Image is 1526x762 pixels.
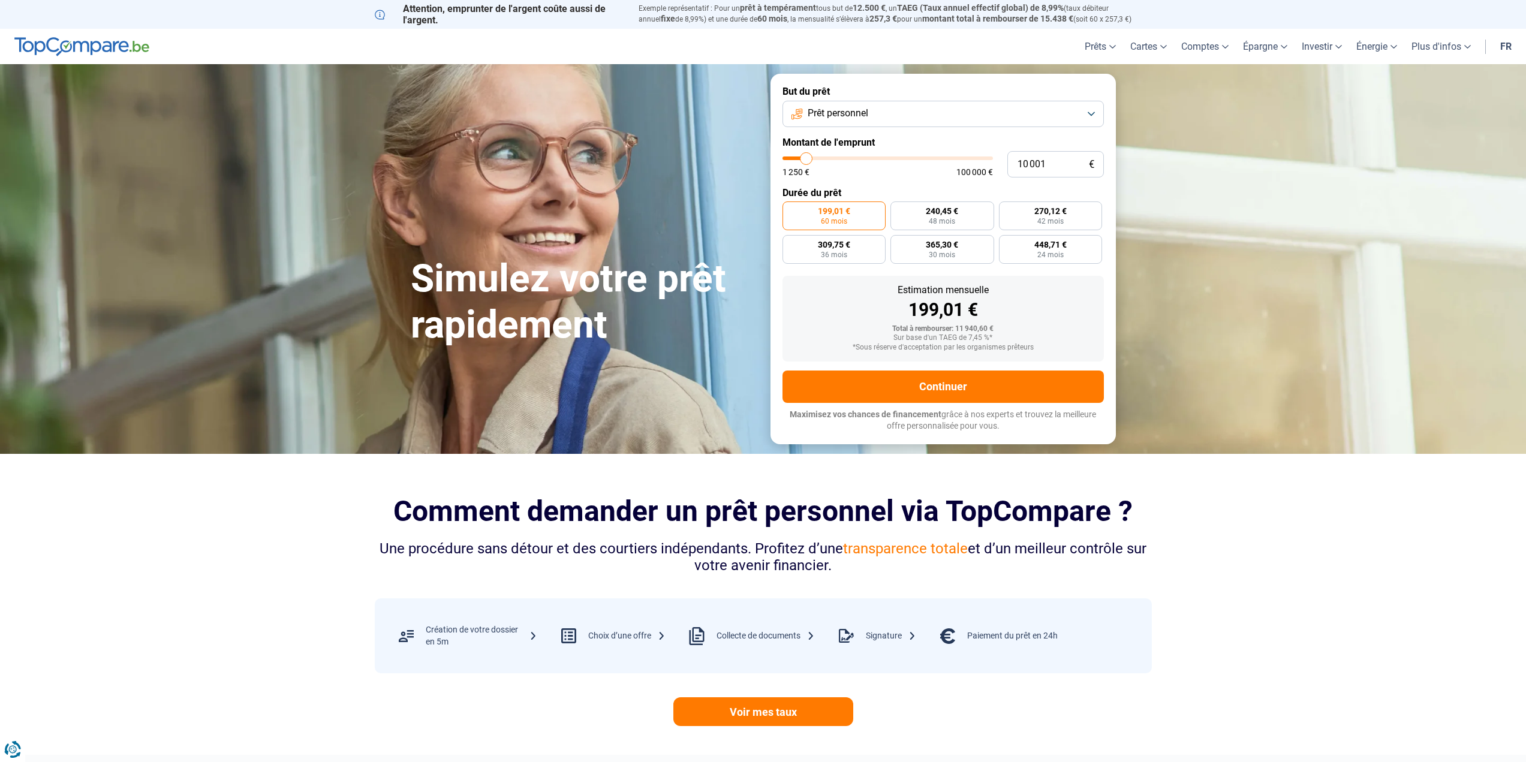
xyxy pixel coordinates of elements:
[782,187,1104,198] label: Durée du prêt
[1174,29,1236,64] a: Comptes
[782,137,1104,148] label: Montant de l'emprunt
[375,3,624,26] p: Attention, emprunter de l'argent coûte aussi de l'argent.
[782,409,1104,432] p: grâce à nos experts et trouvez la meilleure offre personnalisée pour vous.
[375,540,1152,575] div: Une procédure sans détour et des courtiers indépendants. Profitez d’une et d’un meilleur contrôle...
[639,3,1152,25] p: Exemple représentatif : Pour un tous but de , un (taux débiteur annuel de 8,99%) et une durée de ...
[869,14,897,23] span: 257,3 €
[929,218,955,225] span: 48 mois
[661,14,675,23] span: fixe
[843,540,968,557] span: transparence totale
[1493,29,1519,64] a: fr
[792,334,1094,342] div: Sur base d'un TAEG de 7,45 %*
[792,301,1094,319] div: 199,01 €
[808,107,868,120] span: Prêt personnel
[411,256,756,348] h1: Simulez votre prêt rapidement
[426,624,537,647] div: Création de votre dossier en 5m
[926,240,958,249] span: 365,30 €
[375,495,1152,528] h2: Comment demander un prêt personnel via TopCompare ?
[14,37,149,56] img: TopCompare
[926,207,958,215] span: 240,45 €
[588,630,666,642] div: Choix d’une offre
[1349,29,1404,64] a: Énergie
[792,285,1094,295] div: Estimation mensuelle
[821,218,847,225] span: 60 mois
[853,3,886,13] span: 12.500 €
[1034,207,1067,215] span: 270,12 €
[1089,159,1094,170] span: €
[790,409,941,419] span: Maximisez vos chances de financement
[818,240,850,249] span: 309,75 €
[1034,240,1067,249] span: 448,71 €
[782,86,1104,97] label: But du prêt
[1236,29,1295,64] a: Épargne
[866,630,916,642] div: Signature
[757,14,787,23] span: 60 mois
[1077,29,1123,64] a: Prêts
[821,251,847,258] span: 36 mois
[717,630,815,642] div: Collecte de documents
[1295,29,1349,64] a: Investir
[1037,251,1064,258] span: 24 mois
[818,207,850,215] span: 199,01 €
[922,14,1073,23] span: montant total à rembourser de 15.438 €
[782,168,809,176] span: 1 250 €
[1037,218,1064,225] span: 42 mois
[792,325,1094,333] div: Total à rembourser: 11 940,60 €
[967,630,1058,642] div: Paiement du prêt en 24h
[740,3,816,13] span: prêt à tempérament
[897,3,1064,13] span: TAEG (Taux annuel effectif global) de 8,99%
[956,168,993,176] span: 100 000 €
[782,371,1104,403] button: Continuer
[792,344,1094,352] div: *Sous réserve d'acceptation par les organismes prêteurs
[1123,29,1174,64] a: Cartes
[1404,29,1478,64] a: Plus d'infos
[782,101,1104,127] button: Prêt personnel
[929,251,955,258] span: 30 mois
[673,697,853,726] a: Voir mes taux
